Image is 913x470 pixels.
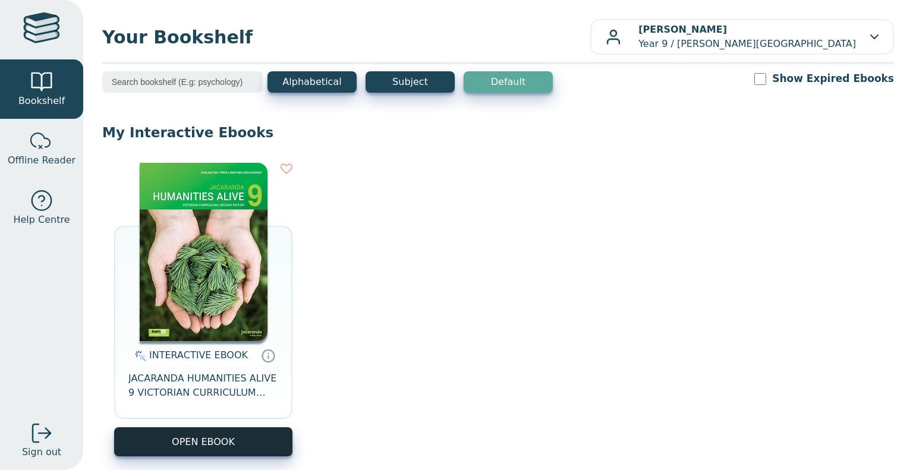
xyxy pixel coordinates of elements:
b: [PERSON_NAME] [638,24,727,35]
button: Alphabetical [267,71,357,93]
span: INTERACTIVE EBOOK [149,349,248,361]
a: Interactive eBooks are accessed online via the publisher’s portal. They contain interactive resou... [261,348,275,362]
img: 077f7911-7c91-e911-a97e-0272d098c78b.jpg [140,163,267,341]
span: Your Bookshelf [102,24,590,51]
button: [PERSON_NAME]Year 9 / [PERSON_NAME][GEOGRAPHIC_DATA] [590,19,894,55]
p: Year 9 / [PERSON_NAME][GEOGRAPHIC_DATA] [638,23,856,51]
span: JACARANDA HUMANITIES ALIVE 9 VICTORIAN CURRICULUM LEARNON EBOOK 2E [128,371,278,400]
button: Default [464,71,553,93]
span: Bookshelf [18,94,65,108]
label: Show Expired Ebooks [772,71,894,86]
span: Help Centre [13,213,70,227]
input: Search bookshelf (E.g: psychology) [102,71,263,93]
p: My Interactive Ebooks [102,124,894,141]
button: Subject [366,71,455,93]
button: OPEN EBOOK [114,427,292,456]
img: interactive.svg [131,349,146,363]
span: Sign out [22,445,61,459]
span: Offline Reader [8,153,75,168]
